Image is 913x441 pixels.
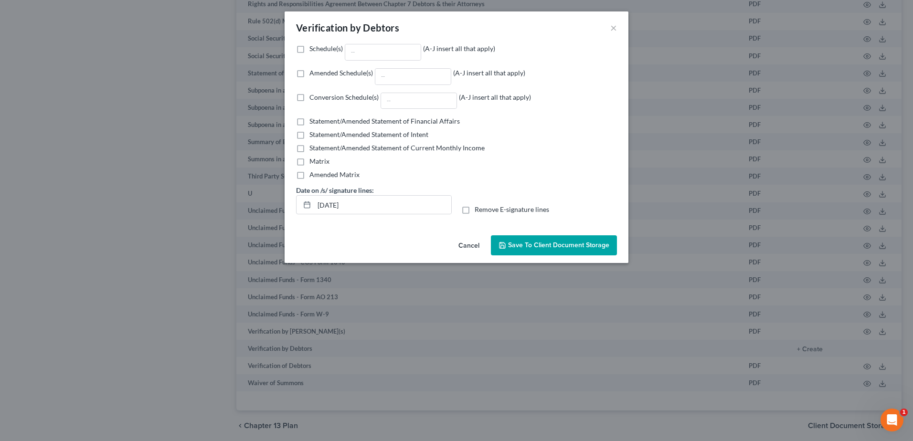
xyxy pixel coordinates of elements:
input: Conversion Schedule(s)(A-J insert all that apply) [381,93,456,109]
span: Save to Client Document Storage [508,241,609,249]
span: 1 [900,409,908,416]
button: Cancel [451,236,487,255]
span: Matrix [309,157,329,165]
span: Statement/Amended Statement of Financial Affairs [309,117,460,125]
input: Schedule(s)(A-J insert all that apply) [345,44,421,60]
input: Amended Schedule(s)(A-J insert all that apply) [375,69,451,84]
div: Verification by Debtors [296,21,399,34]
button: × [610,22,617,33]
span: Amended Matrix [309,170,360,178]
iframe: Intercom live chat [881,409,903,431]
button: Save to Client Document Storage [491,235,617,255]
span: Statement/Amended Statement of Current Monthly Income [309,144,485,152]
div: Conversion Schedule(s) (A-J insert all that apply) [309,93,531,109]
span: Statement/Amended Statement of Intent [309,130,428,138]
label: Date on /s/ signature lines: [296,185,374,195]
input: MM/DD/YYYY [314,196,451,214]
div: Schedule(s) (A-J insert all that apply) [309,44,495,61]
span: Remove E-signature lines [475,205,549,213]
div: Amended Schedule(s) (A-J insert all that apply) [309,68,525,85]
